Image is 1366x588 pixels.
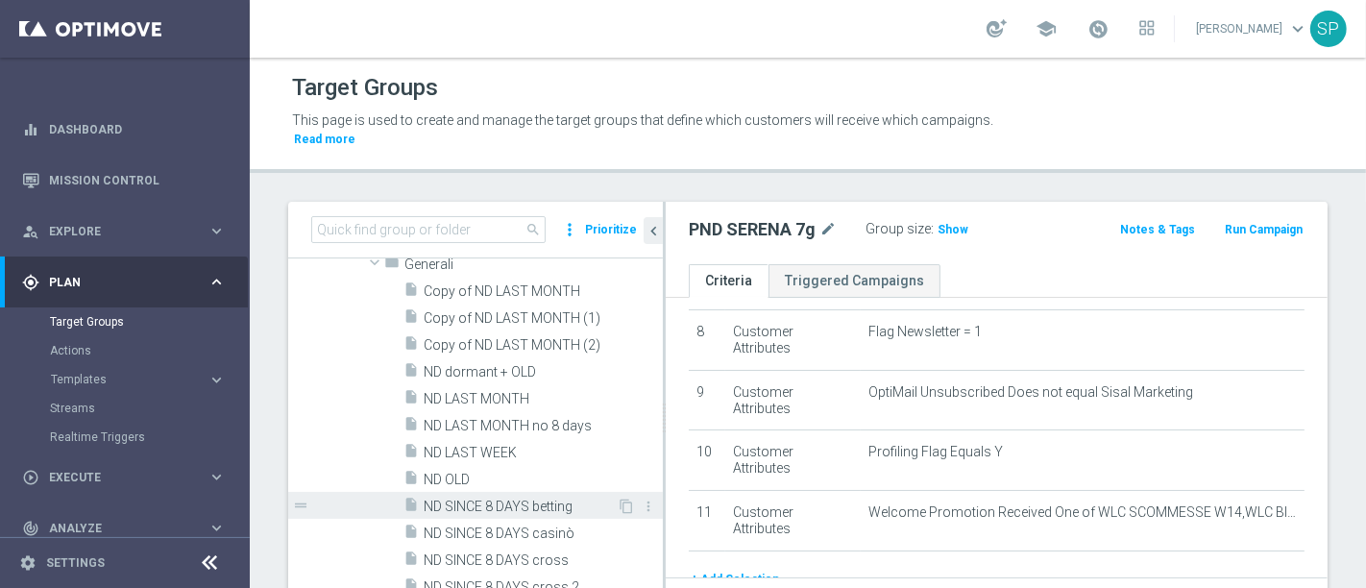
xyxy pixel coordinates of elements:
[868,444,1003,460] span: Profiling Flag Equals Y
[50,365,248,394] div: Templates
[1223,219,1305,240] button: Run Campaign
[22,223,207,240] div: Explore
[1118,219,1197,240] button: Notes & Tags
[21,173,227,188] button: Mission Control
[21,122,227,137] button: equalizer Dashboard
[931,221,934,237] label: :
[403,497,419,519] i: insert_drive_file
[207,519,226,537] i: keyboard_arrow_right
[50,423,248,452] div: Realtime Triggers
[424,337,663,354] span: Copy of ND LAST MONTH (2)
[819,218,837,241] i: mode_edit
[644,217,663,244] button: chevron_left
[50,336,248,365] div: Actions
[1310,11,1347,47] div: SP
[51,374,188,385] span: Templates
[403,416,419,438] i: insert_drive_file
[424,418,663,434] span: ND LAST MONTH no 8 days
[22,104,226,155] div: Dashboard
[292,74,438,102] h1: Target Groups
[560,216,579,243] i: more_vert
[403,470,419,492] i: insert_drive_file
[207,222,226,240] i: keyboard_arrow_right
[424,310,663,327] span: Copy of ND LAST MONTH (1)
[619,499,634,514] i: Duplicate Target group
[49,277,207,288] span: Plan
[1194,14,1310,43] a: [PERSON_NAME]keyboard_arrow_down
[46,557,105,569] a: Settings
[689,370,725,430] td: 9
[868,324,982,340] span: Flag Newsletter = 1
[21,521,227,536] button: track_changes Analyze keyboard_arrow_right
[424,283,663,300] span: Copy of ND LAST MONTH
[22,274,207,291] div: Plan
[19,554,37,572] i: settings
[424,552,663,569] span: ND SINCE 8 DAYS cross
[403,308,419,331] i: insert_drive_file
[725,430,861,491] td: Customer Attributes
[49,104,226,155] a: Dashboard
[22,155,226,206] div: Mission Control
[292,129,357,150] button: Read more
[424,391,663,407] span: ND LAST MONTH
[207,371,226,389] i: keyboard_arrow_right
[21,470,227,485] button: play_circle_outline Execute keyboard_arrow_right
[207,468,226,486] i: keyboard_arrow_right
[403,282,419,304] i: insert_drive_file
[22,469,39,486] i: play_circle_outline
[424,445,663,461] span: ND LAST WEEK
[22,520,39,537] i: track_changes
[21,224,227,239] button: person_search Explore keyboard_arrow_right
[1036,18,1057,39] span: school
[403,389,419,411] i: insert_drive_file
[21,275,227,290] button: gps_fixed Plan keyboard_arrow_right
[689,490,725,551] td: 11
[207,273,226,291] i: keyboard_arrow_right
[725,490,861,551] td: Customer Attributes
[50,394,248,423] div: Streams
[1287,18,1308,39] span: keyboard_arrow_down
[22,121,39,138] i: equalizer
[689,264,768,298] a: Criteria
[50,343,200,358] a: Actions
[50,401,200,416] a: Streams
[51,374,207,385] div: Templates
[50,429,200,445] a: Realtime Triggers
[725,370,861,430] td: Customer Attributes
[403,524,419,546] i: insert_drive_file
[525,222,541,237] span: search
[725,310,861,371] td: Customer Attributes
[22,520,207,537] div: Analyze
[689,218,816,241] h2: PND SERENA 7g
[424,364,663,380] span: ND dormant &#x2B; OLD
[311,216,546,243] input: Quick find group or folder
[49,472,207,483] span: Execute
[868,384,1193,401] span: OptiMail Unsubscribed Does not equal Sisal Marketing
[384,255,400,277] i: folder
[49,523,207,534] span: Analyze
[424,472,663,488] span: ND OLD
[645,222,663,240] i: chevron_left
[582,217,640,243] button: Prioritize
[22,469,207,486] div: Execute
[50,372,227,387] button: Templates keyboard_arrow_right
[403,551,419,573] i: insert_drive_file
[768,264,940,298] a: Triggered Campaigns
[424,499,617,515] span: ND SINCE 8 DAYS betting
[938,223,968,236] span: Show
[424,526,663,542] span: ND SINCE 8 DAYS casin&#xF2;
[49,226,207,237] span: Explore
[868,504,1297,521] span: Welcome Promotion Received One of WLC SCOMMESSE W14,WLC BINGO W10PLUS,WLC LOTTERIE W10,WLC CROSS ...
[49,155,226,206] a: Mission Control
[403,443,419,465] i: insert_drive_file
[22,274,39,291] i: gps_fixed
[866,221,931,237] label: Group size
[689,430,725,491] td: 10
